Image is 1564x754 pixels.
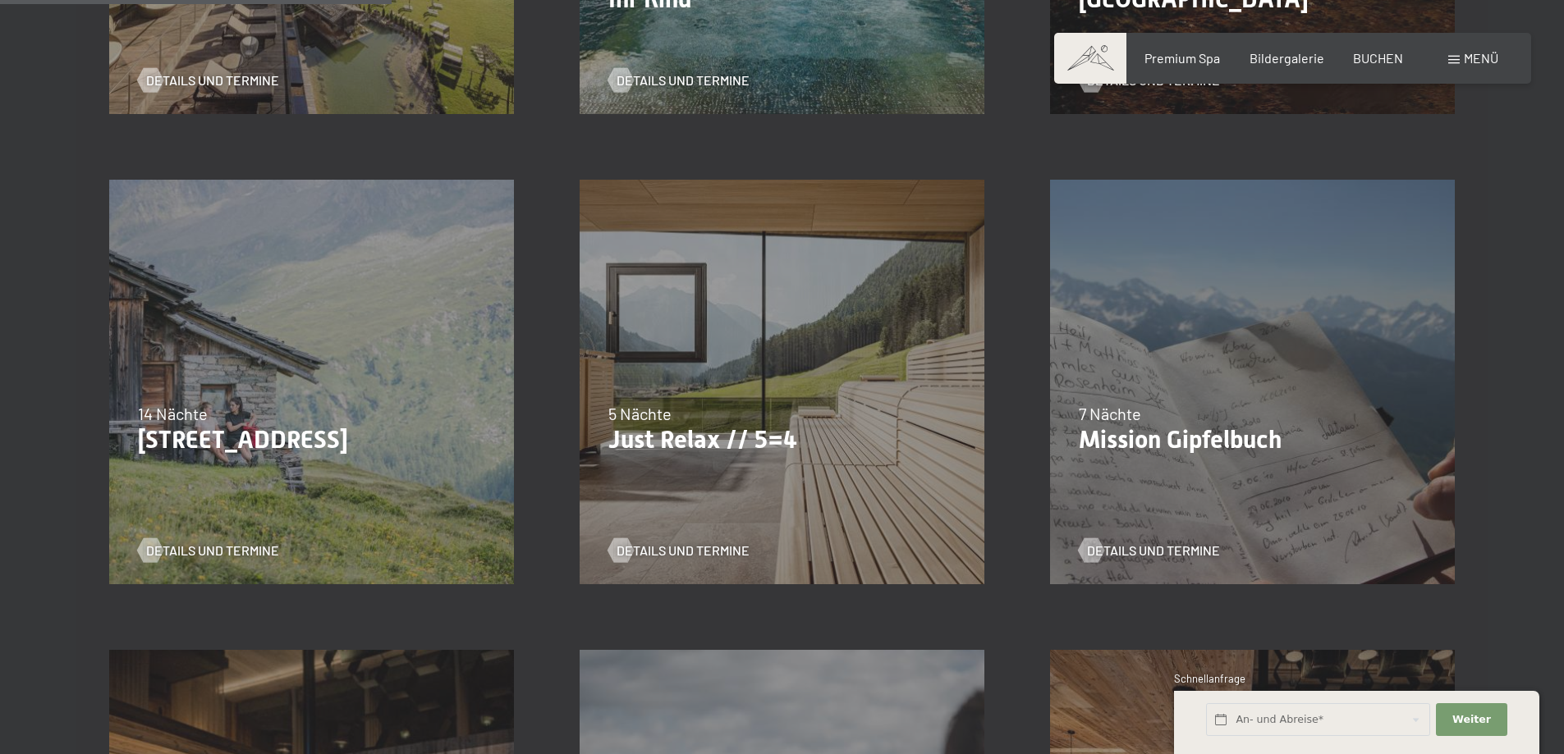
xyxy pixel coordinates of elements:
p: [STREET_ADDRESS] [138,425,485,455]
span: Details und Termine [146,542,279,560]
p: Mission Gipfelbuch [1079,425,1426,455]
span: Details und Termine [1087,542,1220,560]
a: Details und Termine [138,542,279,560]
span: 5 Nächte [608,404,672,423]
a: BUCHEN [1353,50,1403,66]
a: Details und Termine [608,542,750,560]
a: Details und Termine [1079,71,1220,89]
a: Details und Termine [138,71,279,89]
span: Menü [1464,50,1498,66]
a: Details und Termine [608,71,750,89]
span: Details und Termine [617,71,750,89]
p: Just Relax // 5=4 [608,425,956,455]
a: Bildergalerie [1250,50,1324,66]
a: Details und Termine [1079,542,1220,560]
span: Details und Termine [617,542,750,560]
a: Premium Spa [1144,50,1220,66]
span: 7 Nächte [1079,404,1141,423]
span: Details und Termine [146,71,279,89]
button: Weiter [1436,703,1507,737]
span: Schnellanfrage [1174,672,1245,685]
span: 14 Nächte [138,404,208,423]
span: Weiter [1452,712,1491,727]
